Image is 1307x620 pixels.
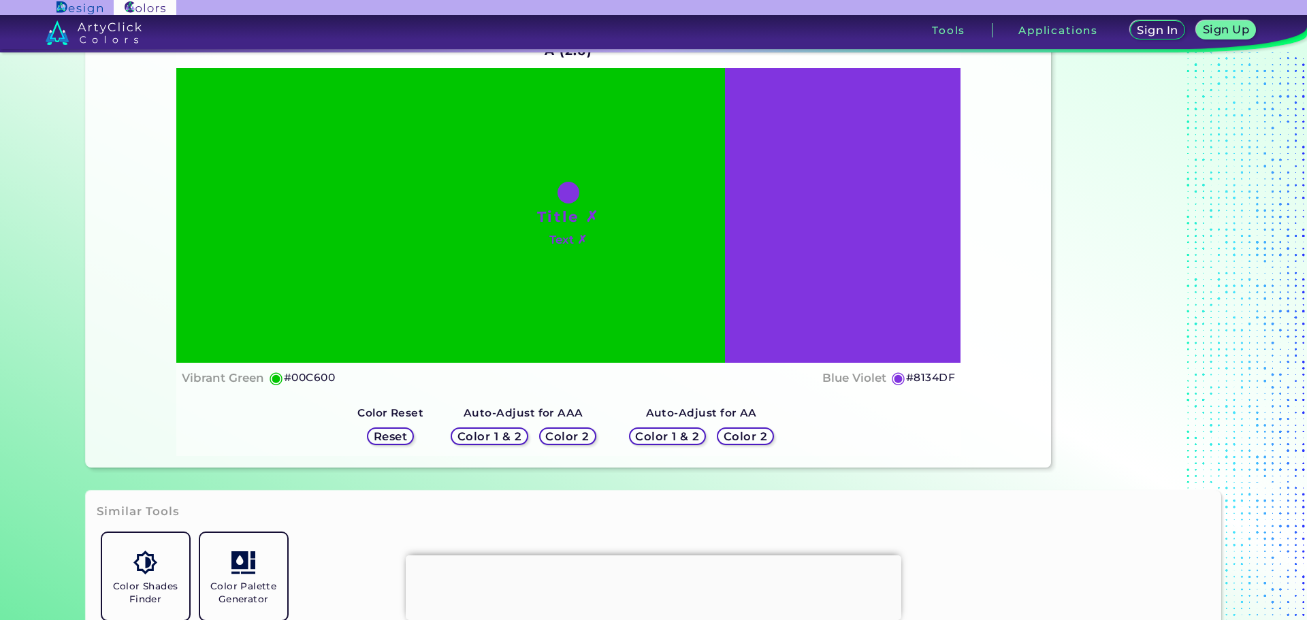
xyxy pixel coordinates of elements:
[545,431,589,442] h5: Color 2
[822,368,886,388] h4: Blue Violet
[1018,25,1098,35] h3: Applications
[549,230,587,250] h4: Text ✗
[635,431,699,442] h5: Color 1 & 2
[57,1,102,14] img: ArtyClick Design logo
[646,406,757,419] strong: Auto-Adjust for AA
[906,369,955,387] h5: #8134DF
[1130,20,1186,39] a: Sign In
[206,580,282,606] h5: Color Palette Generator
[932,25,965,35] h3: Tools
[891,370,906,386] h5: ◉
[1196,20,1256,39] a: Sign Up
[374,431,407,442] h5: Reset
[1203,24,1249,35] h5: Sign Up
[46,20,142,45] img: logo_artyclick_colors_white.svg
[406,555,901,617] iframe: Advertisement
[464,406,583,419] strong: Auto-Adjust for AAA
[133,551,157,574] img: icon_color_shades.svg
[97,504,180,520] h3: Similar Tools
[108,580,184,606] h5: Color Shades Finder
[1137,25,1178,35] h5: Sign In
[724,431,767,442] h5: Color 2
[182,368,264,388] h4: Vibrant Green
[269,370,284,386] h5: ◉
[231,551,255,574] img: icon_col_pal_col.svg
[357,406,423,419] strong: Color Reset
[537,206,600,227] h1: Title ✗
[457,431,521,442] h5: Color 1 & 2
[284,369,335,387] h5: #00C600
